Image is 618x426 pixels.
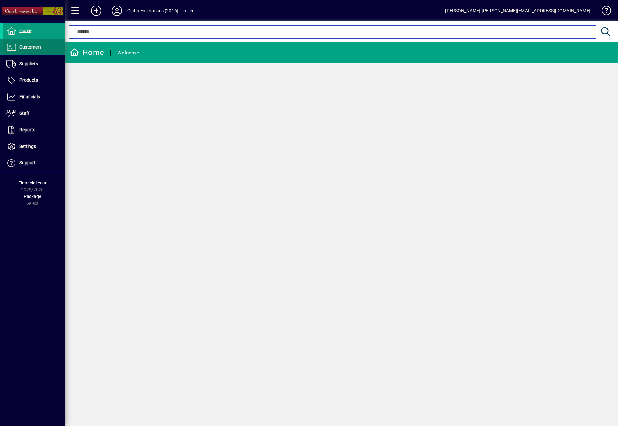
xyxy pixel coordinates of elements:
div: [PERSON_NAME] [PERSON_NAME][EMAIL_ADDRESS][DOMAIN_NAME] [445,6,590,16]
button: Profile [107,5,127,17]
a: Financials [3,89,65,105]
span: Financial Year [18,180,47,185]
span: Reports [19,127,35,132]
span: Financials [19,94,40,99]
a: Knowledge Base [597,1,610,22]
a: Settings [3,138,65,155]
span: Customers [19,44,41,50]
div: Home [70,47,104,58]
a: Suppliers [3,56,65,72]
span: Support [19,160,36,165]
span: Products [19,77,38,83]
span: Staff [19,111,29,116]
div: Welcome [117,48,139,58]
span: Settings [19,144,36,149]
a: Support [3,155,65,171]
span: Home [19,28,31,33]
span: Package [24,194,41,199]
a: Products [3,72,65,89]
button: Add [86,5,107,17]
a: Reports [3,122,65,138]
a: Customers [3,39,65,55]
a: Staff [3,105,65,122]
span: Suppliers [19,61,38,66]
div: Chiba Enterprises (2016) Limited [127,6,195,16]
